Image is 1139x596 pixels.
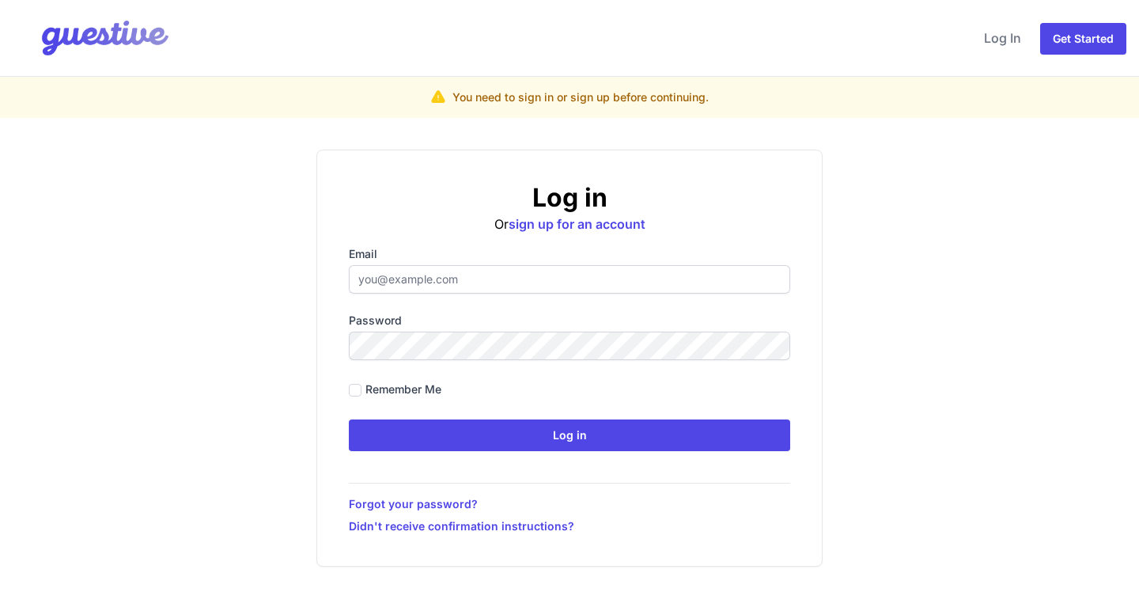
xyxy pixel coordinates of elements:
[452,89,709,105] p: You need to sign in or sign up before continuing.
[978,19,1027,57] a: Log In
[349,182,790,214] h2: Log in
[349,518,790,534] a: Didn't receive confirmation instructions?
[365,382,441,397] label: Remember me
[349,265,790,294] input: you@example.com
[13,6,172,70] img: Your Company
[349,496,790,512] a: Forgot your password?
[1040,23,1126,55] a: Get Started
[349,313,790,328] label: Password
[509,216,645,232] a: sign up for an account
[349,246,790,262] label: Email
[349,419,790,451] input: Log in
[349,182,790,233] div: Or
